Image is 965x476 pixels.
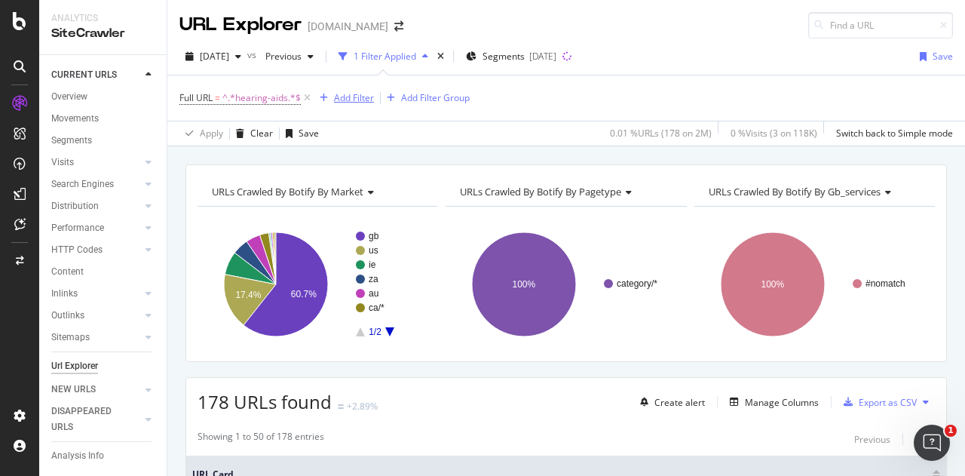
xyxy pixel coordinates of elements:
[51,382,96,398] div: NEW URLS
[51,308,84,324] div: Outlinks
[51,198,99,214] div: Distribution
[460,185,621,198] span: URLs Crawled By Botify By pagetype
[332,45,434,69] button: 1 Filter Applied
[230,121,273,146] button: Clear
[259,45,320,69] button: Previous
[369,327,381,337] text: 1/2
[51,330,141,345] a: Sitemaps
[179,91,213,104] span: Full URL
[198,430,324,448] div: Showing 1 to 50 of 178 entries
[51,264,84,280] div: Content
[529,50,556,63] div: [DATE]
[51,198,141,214] a: Distribution
[446,219,682,350] svg: A chart.
[401,91,470,104] div: Add Filter Group
[51,133,92,149] div: Segments
[212,185,363,198] span: URLs Crawled By Botify By market
[235,290,261,300] text: 17.4%
[369,245,378,256] text: us
[51,358,98,374] div: Url Explorer
[634,390,705,414] button: Create alert
[513,279,536,290] text: 100%
[51,358,156,374] a: Url Explorer
[761,279,784,290] text: 100%
[482,50,525,63] span: Segments
[347,400,378,413] div: +2.89%
[830,121,953,146] button: Switch back to Simple mode
[369,288,378,299] text: au
[369,231,379,241] text: gb
[369,259,376,270] text: ie
[209,180,424,204] h4: URLs Crawled By Botify By market
[933,50,953,63] div: Save
[259,50,302,63] span: Previous
[200,127,223,140] div: Apply
[808,12,953,38] input: Find a URL
[200,50,229,63] span: 2025 Oct. 2nd
[745,396,819,409] div: Manage Columns
[51,264,156,280] a: Content
[179,121,223,146] button: Apply
[314,89,374,107] button: Add Filter
[280,121,319,146] button: Save
[51,155,74,170] div: Visits
[654,396,705,409] div: Create alert
[610,127,712,140] div: 0.01 % URLs ( 178 on 2M )
[299,127,319,140] div: Save
[179,12,302,38] div: URL Explorer
[51,89,87,105] div: Overview
[51,448,156,464] a: Analysis Info
[51,12,155,25] div: Analytics
[945,425,957,437] span: 1
[836,127,953,140] div: Switch back to Simple mode
[308,19,388,34] div: [DOMAIN_NAME]
[51,448,104,464] div: Analysis Info
[51,111,156,127] a: Movements
[51,177,114,192] div: Search Engines
[51,177,141,192] a: Search Engines
[51,382,141,398] a: NEW URLS
[51,220,104,236] div: Performance
[51,67,117,83] div: CURRENT URLS
[854,430,890,448] button: Previous
[694,219,931,350] div: A chart.
[854,433,890,446] div: Previous
[859,396,917,409] div: Export as CSV
[51,25,155,42] div: SiteCrawler
[838,390,917,414] button: Export as CSV
[198,219,434,350] svg: A chart.
[51,242,103,258] div: HTTP Codes
[457,180,672,204] h4: URLs Crawled By Botify By pagetype
[51,330,90,345] div: Sitemaps
[706,180,921,204] h4: URLs Crawled By Botify By gb_services
[51,89,156,105] a: Overview
[222,88,301,109] span: ^.*hearing-aids.*$
[617,278,657,289] text: category/*
[369,274,378,284] text: za
[394,21,403,32] div: arrow-right-arrow-left
[51,404,141,435] a: DISAPPEARED URLS
[709,185,881,198] span: URLs Crawled By Botify By gb_services
[434,49,447,64] div: times
[215,91,220,104] span: =
[354,50,416,63] div: 1 Filter Applied
[334,91,374,104] div: Add Filter
[51,286,78,302] div: Inlinks
[338,404,344,409] img: Equal
[865,278,905,289] text: #nomatch
[291,289,317,299] text: 60.7%
[51,133,156,149] a: Segments
[51,220,141,236] a: Performance
[460,45,562,69] button: Segments[DATE]
[51,308,141,324] a: Outlinks
[51,155,141,170] a: Visits
[914,45,953,69] button: Save
[51,404,127,435] div: DISAPPEARED URLS
[51,286,141,302] a: Inlinks
[51,111,99,127] div: Movements
[198,389,332,414] span: 178 URLs found
[914,425,950,461] iframe: Intercom live chat
[51,67,141,83] a: CURRENT URLS
[247,48,259,61] span: vs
